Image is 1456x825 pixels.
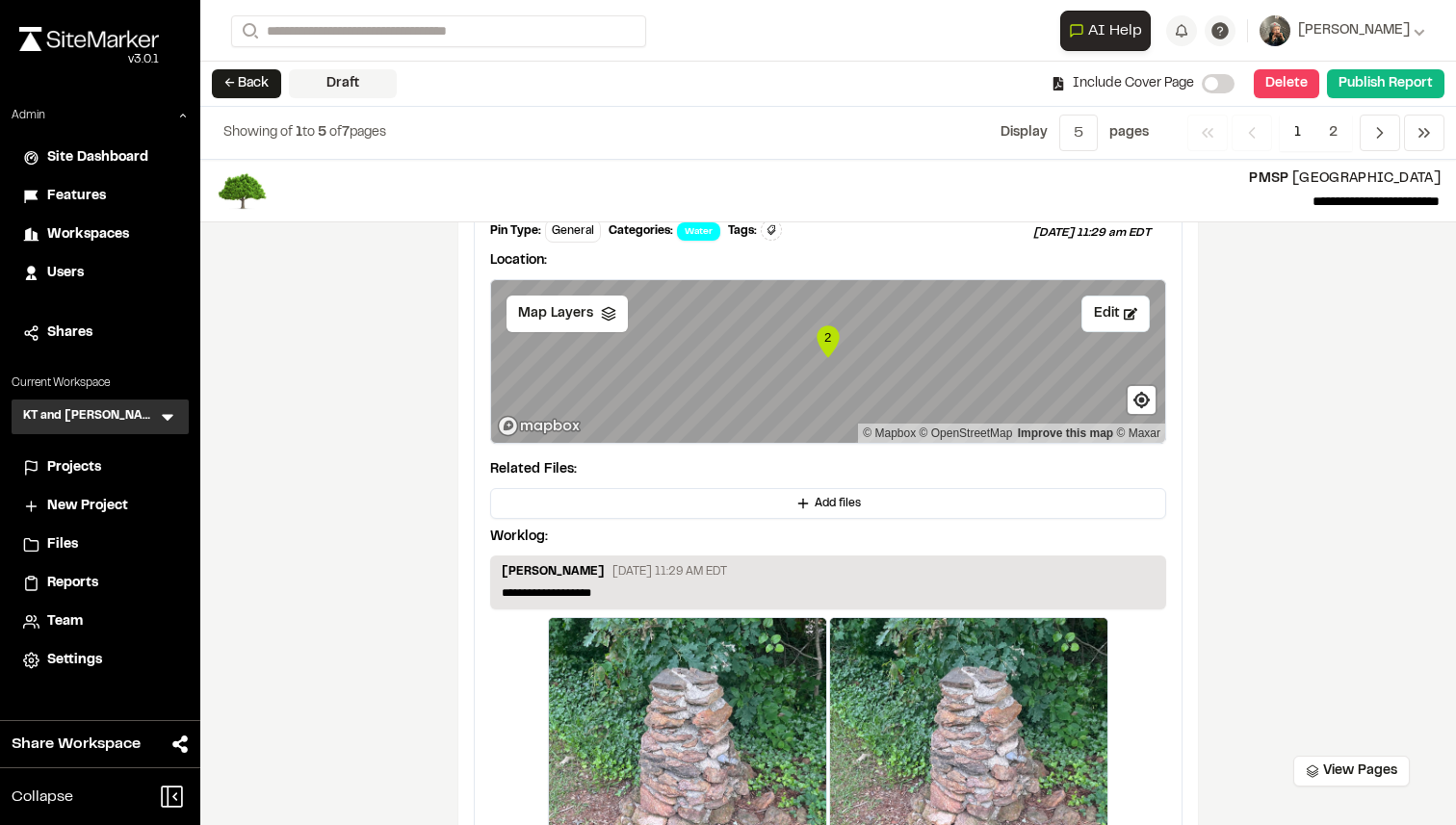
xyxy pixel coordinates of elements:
div: Oh geez...please don't... [19,51,159,68]
a: New Project [23,496,177,517]
button: Edit Tags [761,219,782,241]
a: Team [23,611,177,632]
span: Users [47,263,84,284]
a: Map feedback [1018,426,1113,440]
span: New Project [47,496,128,517]
p: page s [1109,122,1149,143]
a: Site Dashboard [23,147,177,168]
span: Collapse [12,786,73,809]
button: Add files [490,488,1166,519]
button: ← Back [212,69,281,98]
span: Showing of [223,127,296,139]
a: OpenStreetMap [920,426,1013,440]
span: Reports [47,573,98,594]
p: [DATE] 11:29 AM EDT [612,563,727,580]
a: Workspaces [23,224,177,245]
text: 2 [824,330,831,345]
div: Categories: [609,222,673,240]
button: 5 [1059,115,1098,151]
span: Features [47,186,106,207]
h3: KT and [PERSON_NAME] [23,407,158,426]
a: Files [23,534,177,555]
button: Open AI Assistant [1060,11,1151,51]
button: Find my location [1128,386,1156,414]
canvas: Map [491,280,1165,442]
a: Maxar [1116,426,1160,440]
span: Workspaces [47,224,129,245]
div: Open AI Assistant [1060,11,1158,51]
span: Files [47,534,78,555]
img: User [1260,15,1290,46]
a: Mapbox logo [497,415,582,437]
span: Projects [47,457,101,478]
p: Related Files: [490,459,1166,480]
button: Edit [1081,296,1150,332]
span: 1 [1280,115,1315,151]
span: Share Workspace [12,733,141,756]
span: [PERSON_NAME] [1298,20,1410,41]
p: Admin [12,107,45,124]
span: PMSP [1249,173,1288,185]
span: 2 [1314,115,1352,151]
span: 7 [342,127,350,139]
img: rebrand.png [19,27,159,51]
button: View Pages [1293,756,1410,786]
p: Current Workspace [12,374,189,392]
a: Shares [23,322,177,344]
div: Tags: [728,222,757,240]
a: Mapbox [863,426,916,440]
a: Projects [23,457,177,478]
span: Settings [47,650,102,671]
a: Features [23,186,177,207]
span: Shares [47,322,92,344]
div: Include Cover Page [1052,73,1194,94]
button: Publish Report [1327,69,1444,98]
button: Delete [1254,69,1319,98]
p: to of pages [223,122,386,143]
div: Pin Type: [490,222,541,240]
img: file [216,171,268,210]
p: [GEOGRAPHIC_DATA] [283,168,1441,190]
div: General [545,219,601,243]
span: Map Layers [518,303,593,324]
span: Site Dashboard [47,147,148,168]
span: 1 [296,127,302,139]
span: Add files [815,495,861,512]
a: Reports [23,573,177,594]
div: Draft [289,69,397,98]
a: Settings [23,650,177,671]
span: 5 [318,127,326,139]
span: AI Help [1088,19,1142,42]
button: Search [231,15,266,47]
p: Location: [490,250,1166,271]
nav: Navigation [1187,115,1444,151]
div: Map marker [814,322,843,361]
span: Water [677,222,720,241]
a: Users [23,263,177,284]
button: [PERSON_NAME] [1260,15,1425,46]
p: [PERSON_NAME] [502,563,605,584]
span: Team [47,611,83,632]
p: Display [1001,122,1048,143]
p: Worklog: [490,527,548,548]
p: [DATE] 11:29 am EDT [1033,224,1166,242]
